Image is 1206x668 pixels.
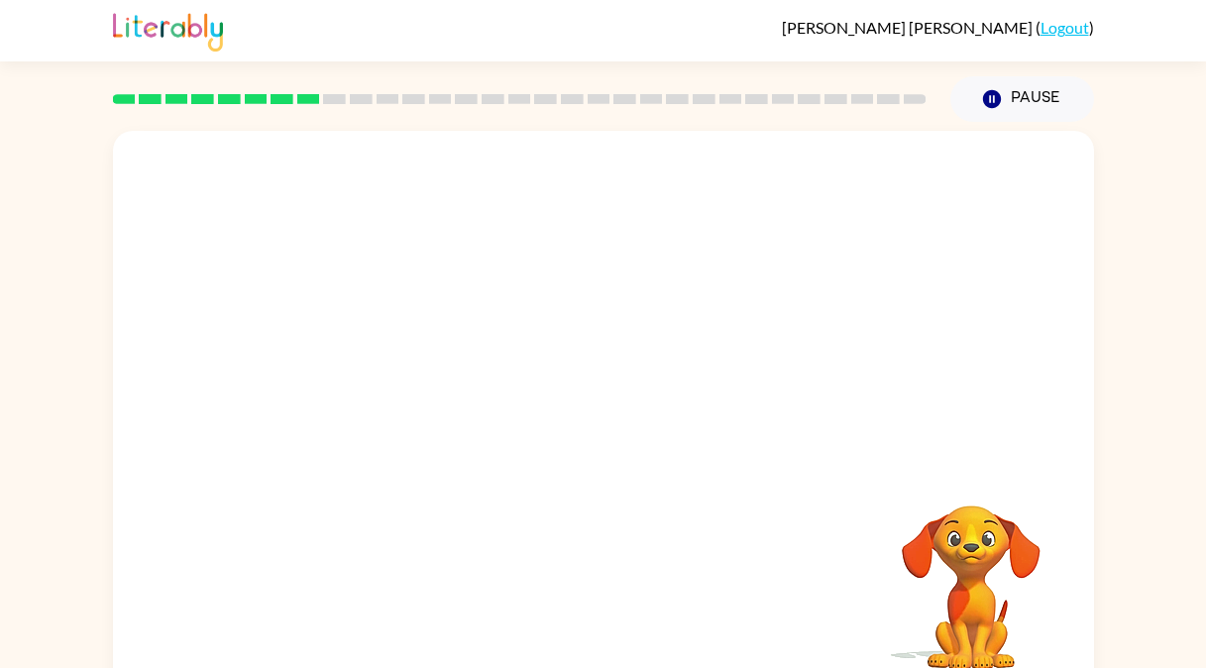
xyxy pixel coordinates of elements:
[113,8,223,52] img: Literably
[950,76,1094,122] button: Pause
[1041,18,1089,37] a: Logout
[782,18,1094,37] div: ( )
[782,18,1036,37] span: [PERSON_NAME] [PERSON_NAME]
